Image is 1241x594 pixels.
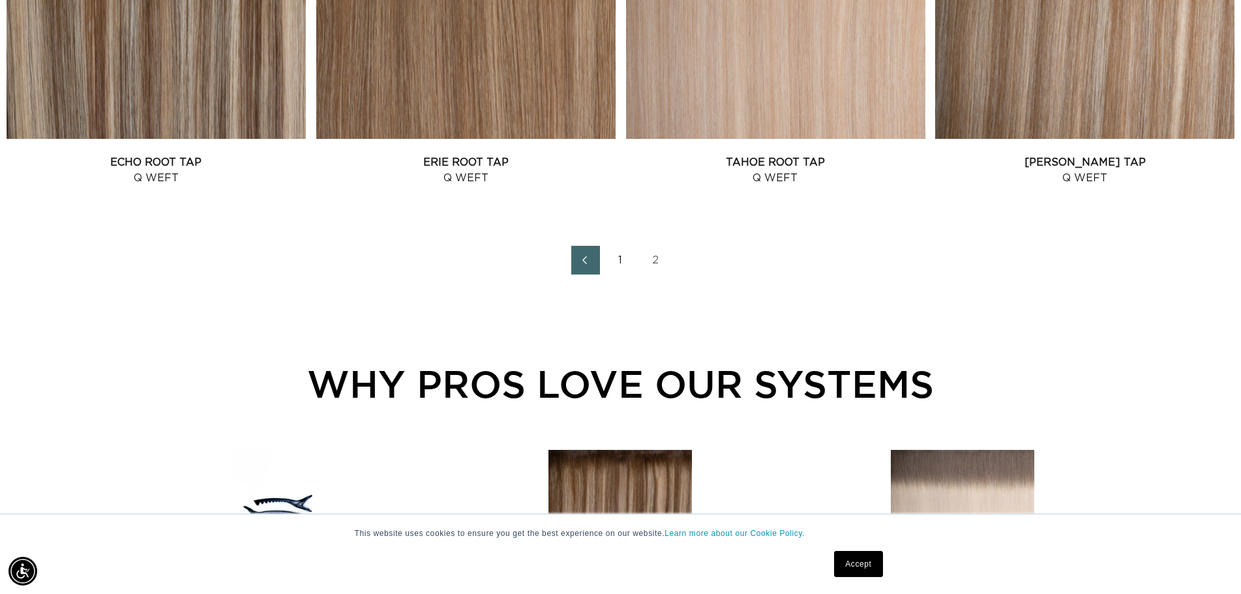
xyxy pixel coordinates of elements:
nav: Pagination [7,246,1234,275]
a: Accept [834,551,882,577]
img: Como Root Tap - Tape In [548,450,692,593]
a: Echo Root Tap Q Weft [7,155,306,186]
a: [PERSON_NAME] Tap Q Weft [935,155,1234,186]
a: Page 1 [606,246,635,275]
img: 8AB/60A Rooted - Machine Weft [891,450,1034,593]
a: Previous page [571,246,600,275]
a: Tahoe Root Tap Q Weft [626,155,925,186]
img: Clips - 4 pcs/pack [230,450,326,593]
div: Accessibility Menu [8,557,37,586]
a: Erie Root Tap Q Weft [316,155,616,186]
div: WHY PROS LOVE OUR SYSTEMS [78,355,1163,412]
p: This website uses cookies to ensure you get the best experience on our website. [355,527,887,539]
a: Learn more about our Cookie Policy. [665,529,805,538]
a: Page 2 [642,246,670,275]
